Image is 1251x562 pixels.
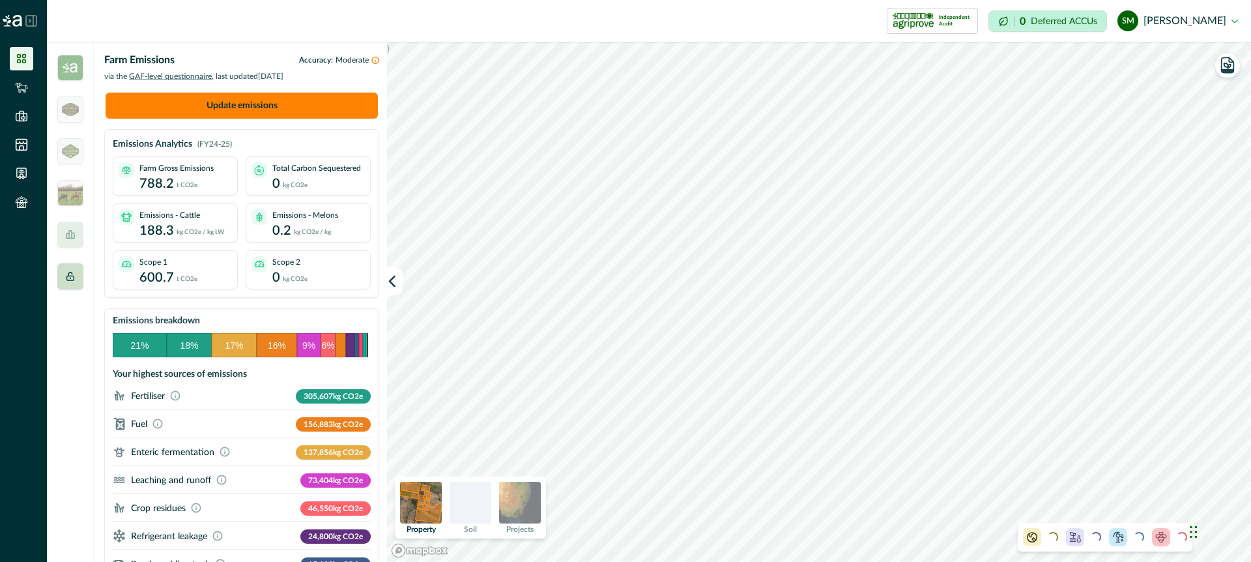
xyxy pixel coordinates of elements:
[113,314,200,328] p: Emissions breakdown
[391,543,448,558] a: Mapbox logo
[113,368,247,381] p: Your highest sources of emissions
[113,138,192,151] p: Emissions Analytics
[129,72,212,80] span: GAF-level questionnaire
[104,52,175,68] p: Farm Emissions
[1117,5,1238,37] button: steve le moenic[PERSON_NAME]
[887,8,978,34] button: certification logoIndependent Audit
[283,272,308,284] p: kg CO2e
[177,225,225,237] p: kg CO2e / kg LW
[177,272,197,284] p: t CO2e
[131,391,165,401] p: Fertiliser
[400,482,442,524] img: property preview
[113,473,126,486] svg: ;
[57,55,83,81] img: insight_carbon-39e2b7a3.png
[336,56,371,64] span: Moderate
[283,178,308,190] p: kg CO2e
[139,268,174,288] p: 600.7
[1186,499,1251,562] iframe: Chat Widget
[296,417,371,432] p: 156,883 kg CO2e
[407,525,436,533] p: Property
[131,531,207,541] p: Refrigerant leakage
[939,14,972,27] p: Independent Audit
[272,174,280,194] p: 0
[139,174,174,194] p: 788.2
[62,144,79,158] img: greenham_never_ever-a684a177.png
[499,482,541,524] img: projects preview
[300,529,371,544] p: 24,800 kg CO2e
[893,10,934,31] img: certification logo
[57,180,83,206] img: insight_readygraze-175b0a17.jpg
[62,103,79,116] img: greenham_logo-5a2340bd.png
[131,475,211,485] p: Leaching and runoff
[106,93,378,119] button: Update emissions
[139,162,214,174] p: Farm Gross Emissions
[131,503,186,513] p: Crop residues
[131,419,147,429] p: Fuel
[296,389,371,404] p: 305,607 kg CO2e
[294,225,331,237] p: kg CO2e / kg
[1020,16,1026,27] p: 0
[139,256,167,268] p: Scope 1
[1031,16,1097,26] p: Deferred ACCUs
[272,209,338,221] p: Emissions - Melons
[296,445,371,460] p: 137,856 kg CO2e
[272,221,291,241] p: 0.2
[139,209,200,221] p: Emissions - Cattle
[177,178,197,190] p: t CO2e
[1190,512,1198,552] div: Drag
[464,525,477,533] p: Soil
[299,56,336,64] span: Accuracy:
[139,221,174,241] p: 188.3
[197,138,232,150] p: (FY24-25)
[272,268,280,288] p: 0
[300,473,371,488] p: 73,404 kg CO2e
[387,42,1251,562] canvas: Map
[131,447,214,457] p: Enteric fermentation
[113,333,368,357] svg: Emissions Breakdown
[300,501,371,516] p: 46,550 kg CO2e
[272,256,300,268] p: Scope 2
[3,15,22,27] img: Logo
[506,525,534,533] p: Projects
[104,70,379,85] p: via the , last updated [DATE]
[272,162,361,174] p: Total Carbon Sequestered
